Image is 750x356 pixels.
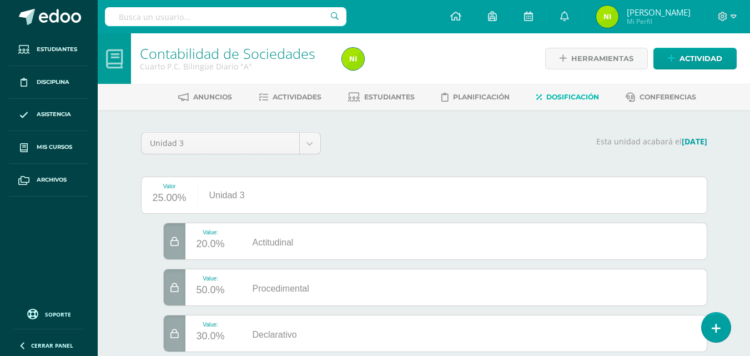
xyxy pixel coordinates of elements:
[653,48,737,69] a: Actividad
[197,275,225,282] div: Value:
[197,282,225,299] div: 50.0%
[9,99,89,132] a: Asistencia
[37,78,69,87] span: Disciplina
[153,183,187,189] div: Valor
[596,6,618,28] img: 847ab3172bd68bb5562f3612eaf970ae.png
[140,61,329,72] div: Cuarto P.C. Bilingüe Diario 'A'
[273,93,321,101] span: Actividades
[193,93,232,101] span: Anuncios
[9,66,89,99] a: Disciplina
[259,88,321,106] a: Actividades
[198,177,256,213] div: Unidad 3
[37,110,71,119] span: Asistencia
[536,88,599,106] a: Dosificación
[9,33,89,66] a: Estudiantes
[545,48,648,69] a: Herramientas
[253,330,297,339] span: Declarativo
[253,238,294,247] span: Actitudinal
[9,164,89,197] a: Archivos
[253,284,309,293] span: Procedimental
[142,133,320,154] a: Unidad 3
[334,137,707,147] p: Esta unidad acabará el
[348,88,415,106] a: Estudiantes
[679,48,722,69] span: Actividad
[640,93,696,101] span: Conferencias
[13,306,84,321] a: Soporte
[140,46,329,61] h1: Contabilidad de Sociedades
[364,93,415,101] span: Estudiantes
[153,189,187,207] div: 25.00%
[197,328,225,345] div: 30.0%
[37,143,72,152] span: Mis cursos
[197,235,225,253] div: 20.0%
[441,88,510,106] a: Planificación
[682,136,707,147] strong: [DATE]
[105,7,346,26] input: Busca un usuario...
[453,93,510,101] span: Planificación
[37,45,77,54] span: Estudiantes
[9,131,89,164] a: Mis cursos
[178,88,232,106] a: Anuncios
[140,44,315,63] a: Contabilidad de Sociedades
[45,310,71,318] span: Soporte
[150,133,291,154] span: Unidad 3
[342,48,364,70] img: 847ab3172bd68bb5562f3612eaf970ae.png
[37,176,67,184] span: Archivos
[626,88,696,106] a: Conferencias
[627,17,691,26] span: Mi Perfil
[197,322,225,328] div: Value:
[546,93,599,101] span: Dosificación
[627,7,691,18] span: [PERSON_NAME]
[31,342,73,349] span: Cerrar panel
[197,229,225,235] div: Value:
[571,48,633,69] span: Herramientas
